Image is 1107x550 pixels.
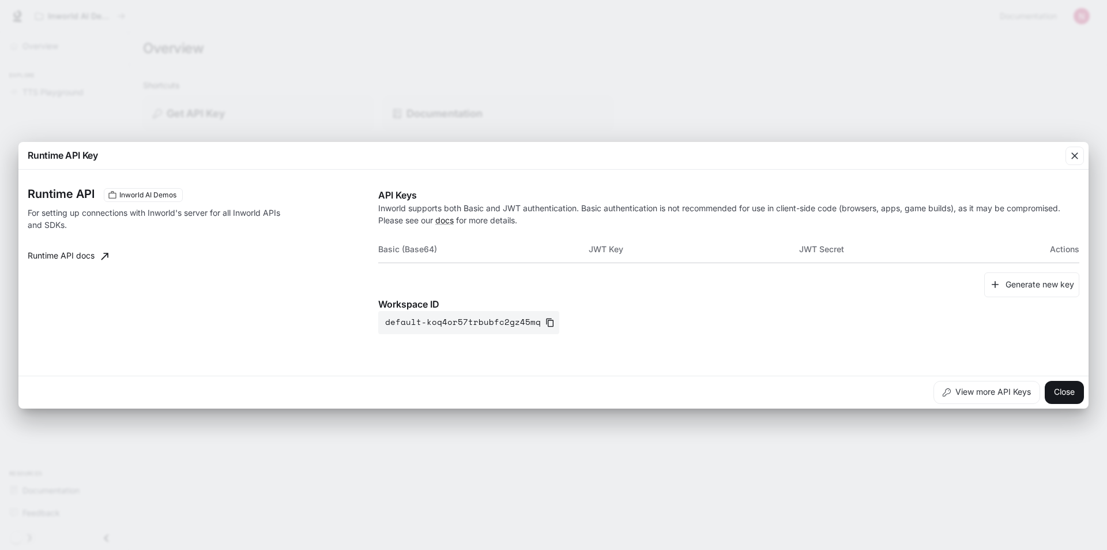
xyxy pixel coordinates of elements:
[378,188,1079,202] p: API Keys
[28,188,95,200] h3: Runtime API
[378,297,1079,311] p: Workspace ID
[435,215,454,225] a: docs
[933,381,1040,404] button: View more API Keys
[104,188,183,202] div: These keys will apply to your current workspace only
[984,272,1079,297] button: Generate new key
[378,235,589,263] th: Basic (Base64)
[1045,381,1084,404] button: Close
[115,190,181,200] span: Inworld AI Demos
[589,235,799,263] th: JWT Key
[799,235,1010,263] th: JWT Secret
[378,311,559,334] button: default-koq4or57trbubfc2gz45mq
[378,202,1079,226] p: Inworld supports both Basic and JWT authentication. Basic authentication is not recommended for u...
[28,148,98,162] p: Runtime API Key
[1009,235,1079,263] th: Actions
[23,245,113,268] a: Runtime API docs
[28,207,284,231] p: For setting up connections with Inworld's server for all Inworld APIs and SDKs.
